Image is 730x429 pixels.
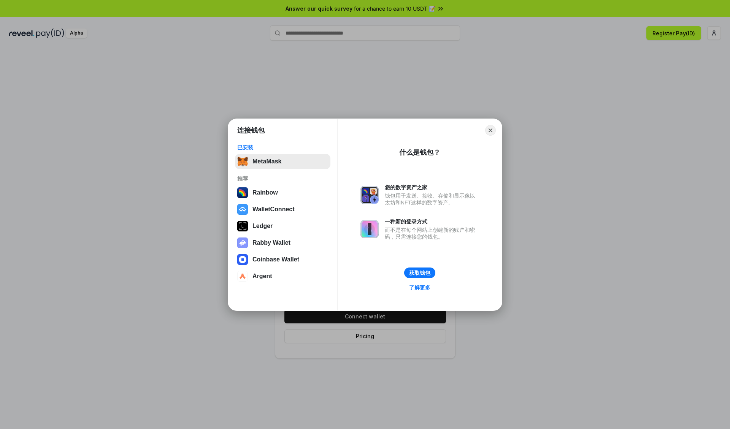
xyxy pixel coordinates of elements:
[385,226,479,240] div: 而不是在每个网站上创建新的账户和密码，只需连接您的钱包。
[252,273,272,280] div: Argent
[237,221,248,231] img: svg+xml,%3Csvg%20xmlns%3D%22http%3A%2F%2Fwww.w3.org%2F2000%2Fsvg%22%20width%3D%2228%22%20height%3...
[237,175,328,182] div: 推荐
[237,204,248,215] img: svg+xml,%3Csvg%20width%3D%2228%22%20height%3D%2228%22%20viewBox%3D%220%200%2028%2028%22%20fill%3D...
[485,125,496,136] button: Close
[360,186,379,204] img: svg+xml,%3Csvg%20xmlns%3D%22http%3A%2F%2Fwww.w3.org%2F2000%2Fsvg%22%20fill%3D%22none%22%20viewBox...
[252,158,281,165] div: MetaMask
[360,220,379,238] img: svg+xml,%3Csvg%20xmlns%3D%22http%3A%2F%2Fwww.w3.org%2F2000%2Fsvg%22%20fill%3D%22none%22%20viewBox...
[252,206,295,213] div: WalletConnect
[409,269,430,276] div: 获取钱包
[399,148,440,157] div: 什么是钱包？
[237,126,265,135] h1: 连接钱包
[252,189,278,196] div: Rainbow
[405,283,435,293] a: 了解更多
[237,144,328,151] div: 已安装
[235,252,330,267] button: Coinbase Wallet
[409,284,430,291] div: 了解更多
[404,268,435,278] button: 获取钱包
[237,237,248,248] img: svg+xml,%3Csvg%20xmlns%3D%22http%3A%2F%2Fwww.w3.org%2F2000%2Fsvg%22%20fill%3D%22none%22%20viewBox...
[252,239,290,246] div: Rabby Wallet
[235,235,330,250] button: Rabby Wallet
[385,192,479,206] div: 钱包用于发送、接收、存储和显示像以太坊和NFT这样的数字资产。
[235,269,330,284] button: Argent
[237,156,248,167] img: svg+xml,%3Csvg%20fill%3D%22none%22%20height%3D%2233%22%20viewBox%3D%220%200%2035%2033%22%20width%...
[237,187,248,198] img: svg+xml,%3Csvg%20width%3D%22120%22%20height%3D%22120%22%20viewBox%3D%220%200%20120%20120%22%20fil...
[252,223,273,230] div: Ledger
[235,202,330,217] button: WalletConnect
[235,218,330,234] button: Ledger
[385,218,479,225] div: 一种新的登录方式
[235,185,330,200] button: Rainbow
[237,254,248,265] img: svg+xml,%3Csvg%20width%3D%2228%22%20height%3D%2228%22%20viewBox%3D%220%200%2028%2028%22%20fill%3D...
[237,271,248,282] img: svg+xml,%3Csvg%20width%3D%2228%22%20height%3D%2228%22%20viewBox%3D%220%200%2028%2028%22%20fill%3D...
[385,184,479,191] div: 您的数字资产之家
[252,256,299,263] div: Coinbase Wallet
[235,154,330,169] button: MetaMask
